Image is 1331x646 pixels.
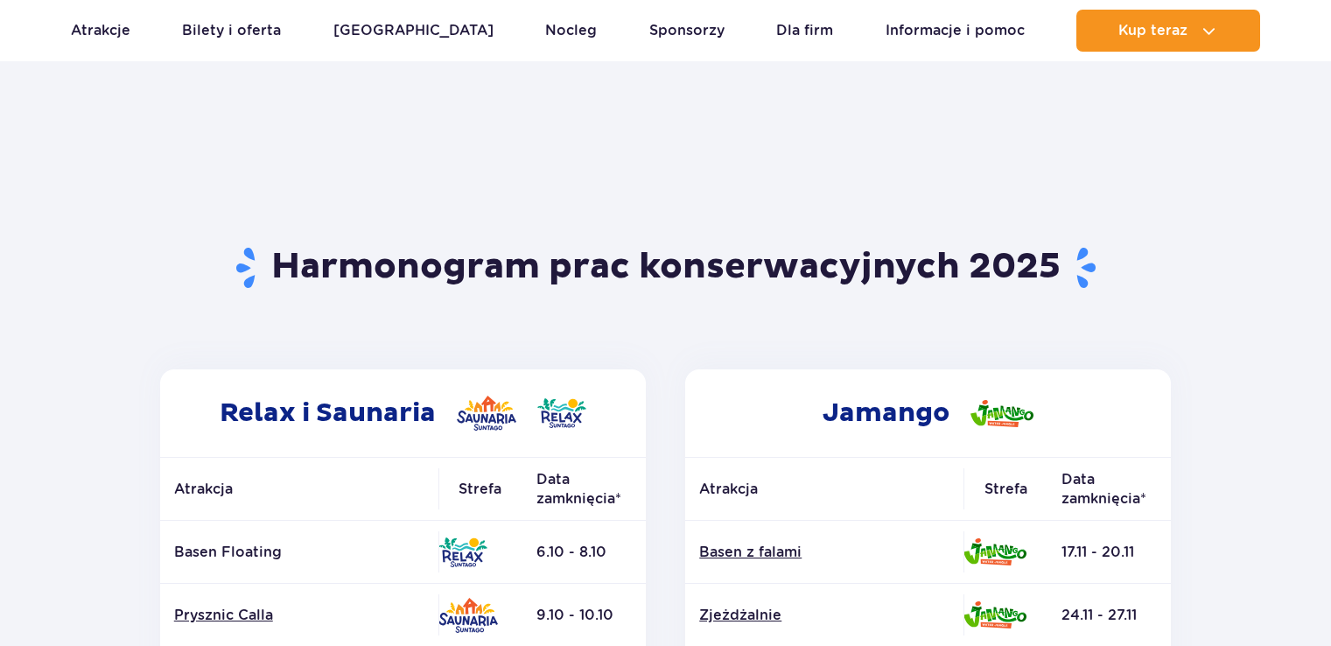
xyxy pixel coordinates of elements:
[970,400,1033,427] img: Jamango
[333,10,494,52] a: [GEOGRAPHIC_DATA]
[438,458,522,521] th: Strefa
[1118,23,1187,39] span: Kup teraz
[438,598,498,633] img: Saunaria
[522,458,646,521] th: Data zamknięcia*
[886,10,1025,52] a: Informacje i pomoc
[545,10,597,52] a: Nocleg
[522,521,646,584] td: 6.10 - 8.10
[963,601,1026,628] img: Jamango
[776,10,833,52] a: Dla firm
[438,537,487,567] img: Relax
[1047,521,1171,584] td: 17.11 - 20.11
[537,398,586,428] img: Relax
[182,10,281,52] a: Bilety i oferta
[1047,458,1171,521] th: Data zamknięcia*
[963,538,1026,565] img: Jamango
[699,543,949,562] a: Basen z falami
[457,396,516,431] img: Saunaria
[153,245,1178,291] h1: Harmonogram prac konserwacyjnych 2025
[71,10,130,52] a: Atrakcje
[174,543,424,562] p: Basen Floating
[174,606,424,625] a: Prysznic Calla
[160,369,646,457] h2: Relax i Saunaria
[685,458,963,521] th: Atrakcja
[685,369,1171,457] h2: Jamango
[1076,10,1260,52] button: Kup teraz
[699,606,949,625] a: Zjeżdżalnie
[963,458,1047,521] th: Strefa
[649,10,725,52] a: Sponsorzy
[160,458,438,521] th: Atrakcja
